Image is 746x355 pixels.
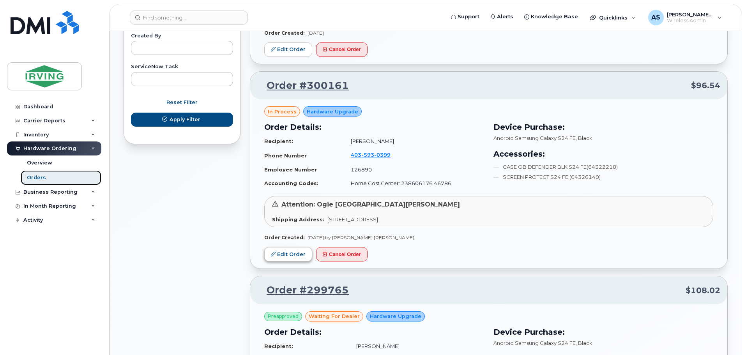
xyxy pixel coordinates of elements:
[281,201,460,208] span: Attention: Ogie [GEOGRAPHIC_DATA][PERSON_NAME]
[327,216,378,223] span: [STREET_ADDRESS]
[264,121,484,133] h3: Order Details:
[493,173,713,181] li: SCREEN PROTECT S24 FE (64326140)
[130,11,248,25] input: Find something...
[667,11,714,18] span: [PERSON_NAME] San [PERSON_NAME]
[308,30,324,36] span: [DATE]
[651,13,660,22] span: AS
[166,99,198,106] span: Reset Filter
[307,108,358,115] span: Hardware Upgrade
[493,121,713,133] h3: Device Purchase:
[493,135,576,141] span: Android Samsung Galaxy S24 FE
[445,9,485,25] a: Support
[257,283,349,297] a: Order #299765
[268,108,297,115] span: in process
[576,135,592,141] span: , Black
[131,34,233,39] label: Created By
[264,247,312,261] a: Edit Order
[170,116,200,123] span: Apply Filter
[264,166,317,173] strong: Employee Number
[458,13,479,21] span: Support
[308,235,414,240] span: [DATE] by [PERSON_NAME] [PERSON_NAME]
[264,42,312,57] a: Edit Order
[686,285,720,296] span: $108.02
[361,152,374,158] span: 593
[493,148,713,160] h3: Accessories:
[131,64,233,69] label: ServiceNow Task
[272,216,324,223] strong: Shipping Address:
[264,138,293,144] strong: Recipient:
[264,235,304,240] strong: Order Created:
[131,113,233,127] button: Apply Filter
[519,9,583,25] a: Knowledge Base
[351,152,400,158] a: 4035930399
[497,13,513,21] span: Alerts
[584,10,641,25] div: Quicklinks
[531,13,578,21] span: Knowledge Base
[344,163,484,177] td: 126890
[316,42,368,57] button: Cancel Order
[344,177,484,190] td: Home Cost Center: 238606176.46786
[309,313,360,320] span: waiting for dealer
[264,30,304,36] strong: Order Created:
[264,343,293,349] strong: Recipient:
[485,9,519,25] a: Alerts
[370,313,421,320] span: Hardware Upgrade
[667,18,714,24] span: Wireless Admin
[264,152,307,159] strong: Phone Number
[349,339,484,353] td: [PERSON_NAME]
[576,340,592,346] span: , Black
[493,340,576,346] span: Android Samsung Galaxy S24 FE
[493,163,713,171] li: CASE OB DEFENDER BLK S24 FE(64322218)
[264,180,318,186] strong: Accounting Codes:
[268,313,299,320] span: Preapproved
[691,80,720,91] span: $96.54
[257,79,349,93] a: Order #300161
[374,152,391,158] span: 0399
[643,10,727,25] div: Arnulfo San Juan
[493,326,713,338] h3: Device Purchase:
[264,326,484,338] h3: Order Details:
[131,95,233,110] button: Reset Filter
[599,14,628,21] span: Quicklinks
[344,134,484,148] td: [PERSON_NAME]
[316,247,368,261] button: Cancel Order
[351,152,391,158] span: 403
